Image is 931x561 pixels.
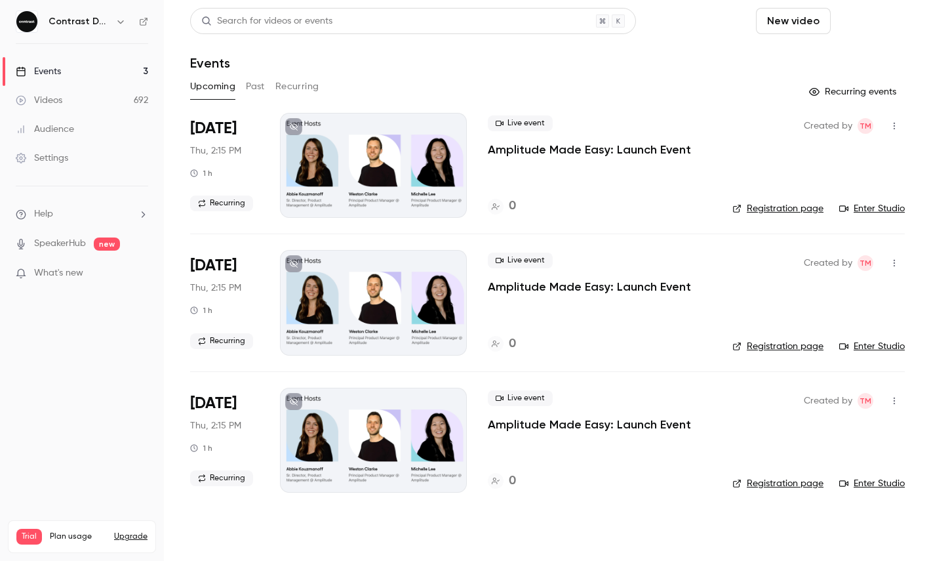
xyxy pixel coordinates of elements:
span: Help [34,207,53,221]
div: 1 h [190,305,212,316]
a: Enter Studio [839,202,905,215]
a: Enter Studio [839,477,905,490]
span: Thu, 2:15 PM [190,419,241,432]
span: Live event [488,253,553,268]
span: Thu, 2:15 PM [190,281,241,295]
span: Created by [804,255,852,271]
a: 0 [488,472,516,490]
span: Recurring [190,333,253,349]
a: 0 [488,197,516,215]
a: Amplitude Made Easy: Launch Event [488,142,691,157]
a: SpeakerHub [34,237,86,251]
button: Past [246,76,265,97]
div: Oct 2 Thu, 1:15 PM (Europe/London) [190,388,259,493]
h4: 0 [509,472,516,490]
h4: 0 [509,197,516,215]
h4: 0 [509,335,516,353]
span: Tim Minton [858,393,873,409]
span: Recurring [190,196,253,211]
div: Sep 25 Thu, 1:15 PM (Europe/London) [190,250,259,355]
a: Enter Studio [839,340,905,353]
a: Amplitude Made Easy: Launch Event [488,417,691,432]
span: [DATE] [190,393,237,414]
div: Events [16,65,61,78]
span: TM [860,255,871,271]
li: help-dropdown-opener [16,207,148,221]
div: 1 h [190,168,212,178]
img: Contrast Demos [16,11,37,32]
button: Recurring [275,76,319,97]
a: Registration page [732,202,823,215]
button: Upcoming [190,76,235,97]
div: Search for videos or events [201,14,332,28]
span: Recurring [190,470,253,486]
span: Live event [488,115,553,131]
a: Registration page [732,477,823,490]
span: Live event [488,390,553,406]
div: Audience [16,123,74,136]
button: New video [756,8,831,34]
span: TM [860,393,871,409]
div: Settings [16,152,68,165]
span: Created by [804,393,852,409]
a: 0 [488,335,516,353]
a: Amplitude Made Easy: Launch Event [488,279,691,295]
span: What's new [34,266,83,280]
button: Recurring events [803,81,905,102]
span: TM [860,118,871,134]
span: [DATE] [190,255,237,276]
span: Tim Minton [858,118,873,134]
span: Created by [804,118,852,134]
div: 1 h [190,443,212,453]
span: Plan usage [50,531,106,542]
h1: Events [190,55,230,71]
button: Schedule [836,8,905,34]
span: Trial [16,529,42,545]
a: Registration page [732,340,823,353]
h6: Contrast Demos [49,15,110,28]
span: new [94,238,120,251]
div: Videos [16,94,62,107]
span: Tim Minton [858,255,873,271]
span: [DATE] [190,118,237,139]
div: Sep 18 Thu, 1:15 PM (Europe/London) [190,113,259,218]
button: Upgrade [114,531,148,542]
span: Thu, 2:15 PM [190,144,241,157]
